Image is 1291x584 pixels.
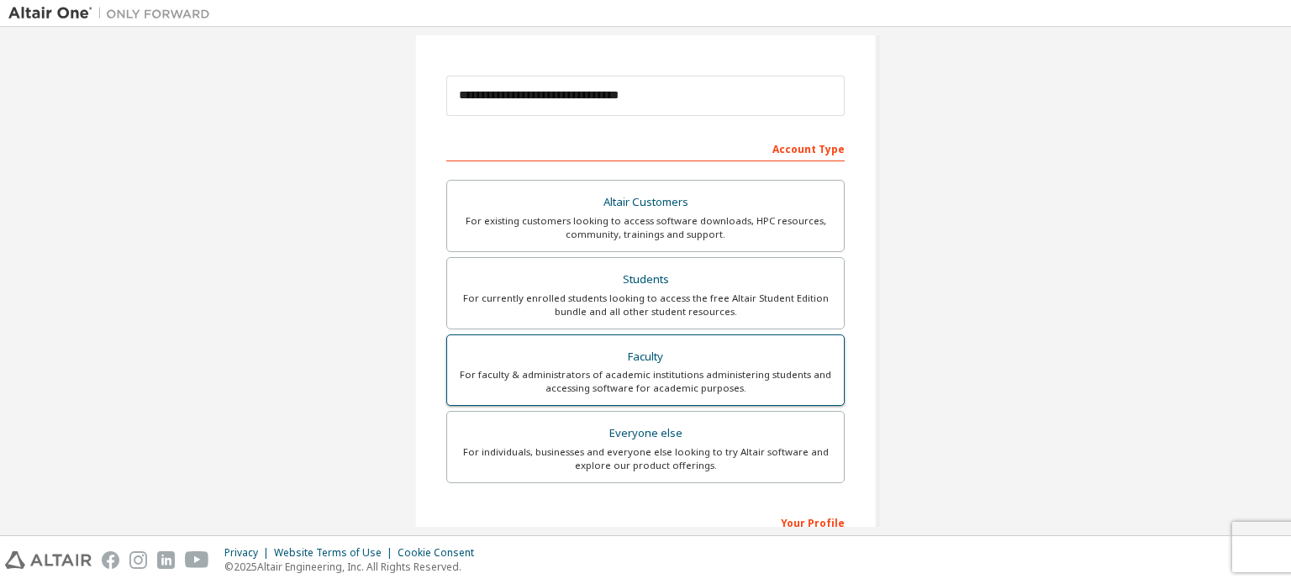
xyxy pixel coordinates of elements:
[457,445,834,472] div: For individuals, businesses and everyone else looking to try Altair software and explore our prod...
[185,551,209,569] img: youtube.svg
[457,422,834,445] div: Everyone else
[457,214,834,241] div: For existing customers looking to access software downloads, HPC resources, community, trainings ...
[457,268,834,292] div: Students
[446,134,845,161] div: Account Type
[274,546,398,560] div: Website Terms of Use
[457,292,834,318] div: For currently enrolled students looking to access the free Altair Student Edition bundle and all ...
[129,551,147,569] img: instagram.svg
[457,368,834,395] div: For faculty & administrators of academic institutions administering students and accessing softwa...
[398,546,484,560] div: Cookie Consent
[457,345,834,369] div: Faculty
[457,191,834,214] div: Altair Customers
[157,551,175,569] img: linkedin.svg
[446,508,845,535] div: Your Profile
[224,546,274,560] div: Privacy
[102,551,119,569] img: facebook.svg
[224,560,484,574] p: © 2025 Altair Engineering, Inc. All Rights Reserved.
[5,551,92,569] img: altair_logo.svg
[8,5,219,22] img: Altair One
